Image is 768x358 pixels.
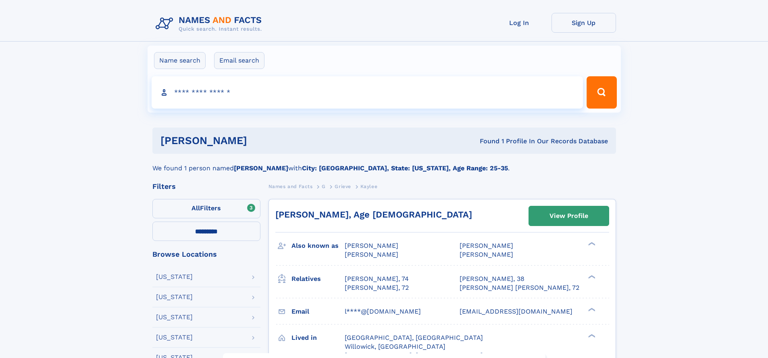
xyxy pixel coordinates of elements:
[322,184,326,189] span: G
[191,204,200,212] span: All
[460,251,513,258] span: [PERSON_NAME]
[363,137,608,146] div: Found 1 Profile In Our Records Database
[156,334,193,341] div: [US_STATE]
[345,274,409,283] a: [PERSON_NAME], 74
[345,343,445,350] span: Willowick, [GEOGRAPHIC_DATA]
[487,13,552,33] a: Log In
[586,307,596,312] div: ❯
[152,183,260,190] div: Filters
[214,52,264,69] label: Email search
[156,314,193,320] div: [US_STATE]
[152,199,260,218] label: Filters
[460,308,572,315] span: [EMAIL_ADDRESS][DOMAIN_NAME]
[587,76,616,109] button: Search Button
[529,206,609,226] a: View Profile
[335,184,351,189] span: Grieve
[345,242,398,249] span: [PERSON_NAME]
[335,181,351,191] a: Grieve
[154,52,206,69] label: Name search
[291,272,345,286] h3: Relatives
[275,209,472,220] a: [PERSON_NAME], Age [DEMOGRAPHIC_DATA]
[345,334,483,341] span: [GEOGRAPHIC_DATA], [GEOGRAPHIC_DATA]
[291,305,345,318] h3: Email
[549,207,588,225] div: View Profile
[586,241,596,247] div: ❯
[152,13,268,35] img: Logo Names and Facts
[291,331,345,345] h3: Lived in
[156,294,193,300] div: [US_STATE]
[152,76,583,109] input: search input
[160,136,364,146] h1: [PERSON_NAME]
[552,13,616,33] a: Sign Up
[586,274,596,279] div: ❯
[460,242,513,249] span: [PERSON_NAME]
[345,283,409,292] a: [PERSON_NAME], 72
[152,154,616,173] div: We found 1 person named with .
[291,239,345,253] h3: Also known as
[460,283,579,292] a: [PERSON_NAME] [PERSON_NAME], 72
[586,333,596,338] div: ❯
[322,181,326,191] a: G
[268,181,313,191] a: Names and Facts
[360,184,378,189] span: Kaylee
[302,164,508,172] b: City: [GEOGRAPHIC_DATA], State: [US_STATE], Age Range: 25-35
[345,251,398,258] span: [PERSON_NAME]
[156,274,193,280] div: [US_STATE]
[460,274,524,283] a: [PERSON_NAME], 38
[234,164,288,172] b: [PERSON_NAME]
[152,251,260,258] div: Browse Locations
